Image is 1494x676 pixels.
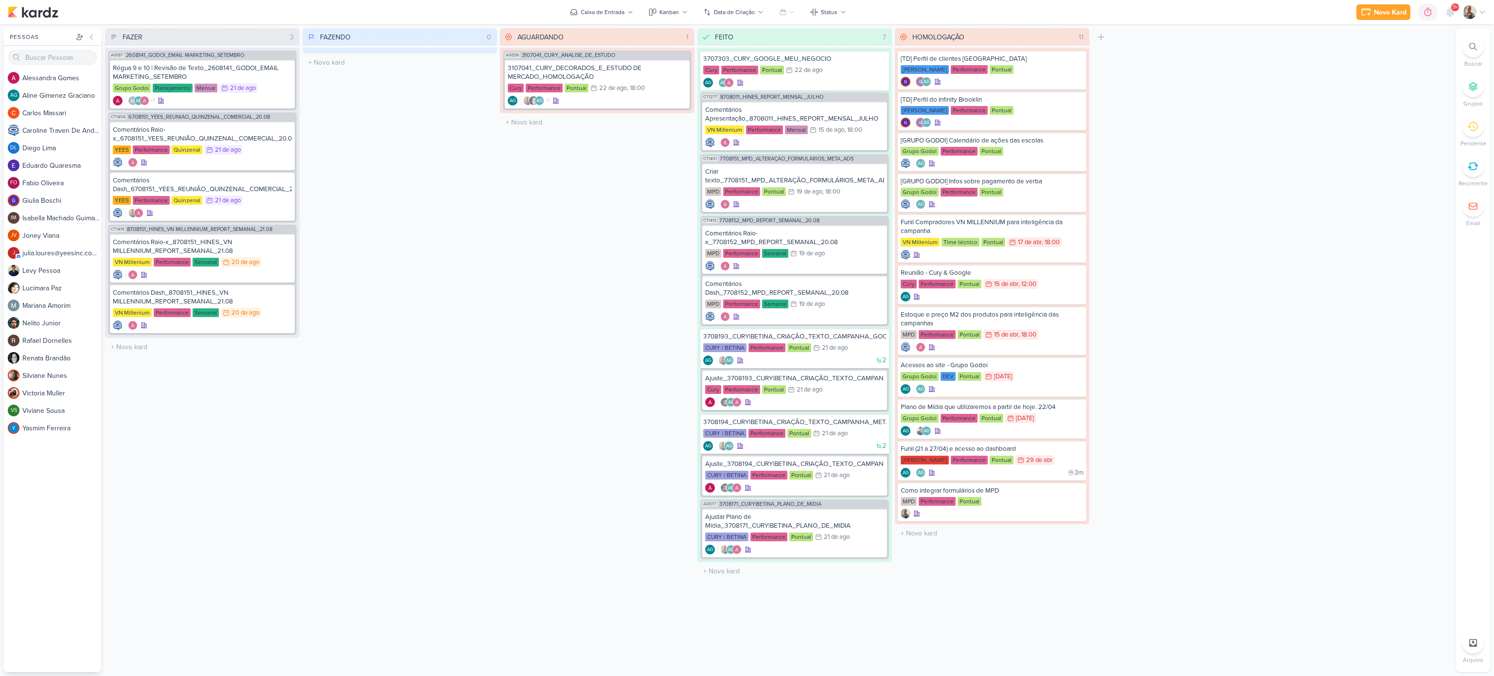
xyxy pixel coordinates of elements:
[536,99,543,104] p: AG
[8,125,19,136] img: Caroline Traven De Andrade
[22,213,101,223] div: I s a b e l l a M a c h a d o G u i m a r ã e s
[981,238,1005,247] div: Pontual
[844,127,862,133] div: , 18:00
[193,258,219,267] div: Semanal
[110,53,124,58] span: AG187
[1466,219,1480,228] p: Email
[113,125,292,143] div: Comentários Raio-x_6708151_YEES_REUNIÃO_QUINZENAL_COMERCIAL_20.08
[748,343,785,352] div: Performance
[22,178,101,188] div: F a b i o O l i v e i r a
[705,397,715,407] img: Alessandra Gomes
[705,125,744,134] div: VN Millenium
[994,281,1018,287] div: 15 de abr
[913,118,931,127] div: Colaboradores: Giulia Boschi, Aline Gimenez Graciano
[716,78,734,88] div: Colaboradores: Aline Gimenez Graciano, Alessandra Gomes
[951,106,988,115] div: Performance
[215,197,241,204] div: 21 de ago
[113,238,292,255] div: Comentários Raio-x_8708151_HINES_VN MILLENNIUM_REPORT_SEMANAL_21.08
[128,96,138,106] img: Mariana Amorim
[8,300,19,311] img: Mariana Amorim
[8,282,19,294] img: Lucimara Paz
[703,78,713,88] div: Criador(a): Aline Gimenez Graciano
[113,270,123,280] div: Criador(a): Caroline Traven De Andrade
[195,84,217,92] div: Mensal
[918,202,924,207] p: AG
[901,292,910,302] div: Criador(a): Aline Gimenez Graciano
[193,308,219,317] div: Semanal
[720,138,730,147] img: Alessandra Gomes
[113,208,123,218] img: Caroline Traven De Andrade
[22,388,101,398] div: V i c t o r i a M u l l e r
[705,138,715,147] div: Criador(a): Caroline Traven De Andrade
[822,345,848,351] div: 21 de ago
[705,358,711,363] p: AG
[901,342,910,352] div: Criador(a): Caroline Traven De Andrade
[795,67,822,73] div: 22 de ago
[797,189,822,195] div: 19 de ago
[718,138,730,147] div: Colaboradores: Alessandra Gomes
[720,81,727,86] p: AG
[941,372,956,381] div: DEV
[799,250,825,257] div: 19 de ago
[125,270,138,280] div: Colaboradores: Alessandra Gomes
[705,249,721,258] div: MPD
[901,77,910,87] div: Criador(a): Giulia Boschi
[723,385,760,394] div: Performance
[113,96,123,106] div: Criador(a): Alessandra Gomes
[125,208,143,218] div: Colaboradores: Iara Santos, Alessandra Gomes
[1453,3,1458,11] span: 9+
[705,199,715,209] img: Caroline Traven De Andrade
[22,283,101,293] div: L u c i m a r a P a z
[705,397,715,407] div: Criador(a): Alessandra Gomes
[113,308,152,317] div: VN Millenium
[128,320,138,330] img: Alessandra Gomes
[8,247,19,259] div: julia.loures@yeesinc.com.br
[951,65,988,74] div: Performance
[128,158,138,167] img: Alessandra Gomes
[990,65,1014,74] div: Pontual
[10,93,18,98] p: AG
[703,332,886,341] div: 3708193_CURY|BETINA_CRIAÇÃO_TEXTO_CAMPANHA_GOOGLE
[231,310,259,316] div: 20 de ago
[822,189,840,195] div: , 18:00
[705,300,721,308] div: MPD
[113,258,152,267] div: VN Millenium
[215,147,241,153] div: 21 de ago
[22,90,101,101] div: A l i n e G i m e n e z G r a c i a n o
[1356,4,1410,20] button: Novo Kard
[901,361,1084,370] div: Acessos ao site - Grupo Godoi
[942,238,979,247] div: Time técnico
[172,196,202,205] div: Quinzenal
[703,54,886,63] div: 3707303_CURY_GOOGLE_MEU_NEGOCIO
[901,218,1084,235] div: Funil Compradores VN MILLENNIUM para inteligência da campanha
[1018,281,1036,287] div: , 12:00
[483,32,495,42] div: 0
[901,77,910,87] img: Giulia Boschi
[705,312,715,321] img: Caroline Traven De Andrade
[723,187,760,196] div: Performance
[1458,179,1488,188] p: Recorrente
[22,196,101,206] div: G i u l i a B o s c h i
[22,301,101,311] div: M a r i a n a A m o r i m
[726,358,732,363] p: AG
[901,310,1084,328] div: Estoque e preço M2 dos produtos para inteligência das campanhas
[901,65,949,74] div: [PERSON_NAME]
[8,160,19,171] img: Eduardo Quaresma
[526,84,563,92] div: Performance
[746,125,783,134] div: Performance
[705,199,715,209] div: Criador(a): Caroline Traven De Andrade
[22,266,101,276] div: L e v y P e s s o a
[901,384,910,394] div: Criador(a): Aline Gimenez Graciano
[8,387,19,399] img: Victoria Muller
[11,233,17,238] p: JV
[994,332,1018,338] div: 15 de abr
[8,335,19,346] img: Rafael Dornelles
[703,356,713,365] div: Aline Gimenez Graciano
[941,188,978,196] div: Performance
[919,280,956,288] div: Performance
[916,384,925,394] div: Aline Gimenez Graciano
[510,99,516,104] p: AG
[113,320,123,330] img: Caroline Traven De Andrade
[716,356,734,365] div: Colaboradores: Iara Santos, Aline Gimenez Graciano
[994,374,1012,380] div: [DATE]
